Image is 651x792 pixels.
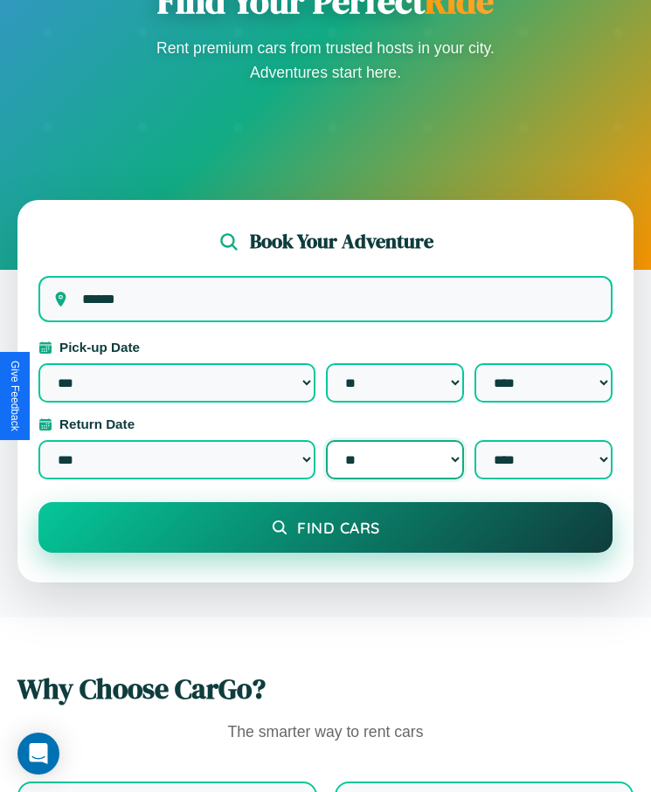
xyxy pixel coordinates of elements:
div: Open Intercom Messenger [17,733,59,775]
button: Find Cars [38,502,613,553]
h2: Book Your Adventure [250,228,433,255]
h2: Why Choose CarGo? [17,670,634,708]
label: Pick-up Date [38,340,613,355]
p: The smarter way to rent cars [17,719,634,747]
p: Rent premium cars from trusted hosts in your city. Adventures start here. [151,36,501,85]
label: Return Date [38,417,613,431]
div: Give Feedback [9,361,21,431]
